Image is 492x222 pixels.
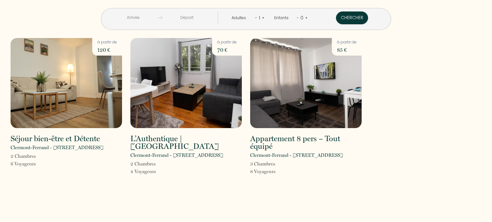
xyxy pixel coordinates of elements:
[297,15,299,21] a: -
[217,39,237,45] p: à partir de
[11,152,36,160] p: 2 Chambre
[250,38,362,128] img: rental-image
[255,15,257,21] a: -
[162,11,211,24] input: Départ
[130,151,223,159] p: Clermont-Ferrand - [STREET_ADDRESS]
[299,13,305,23] div: 0
[109,11,158,24] input: Arrivée
[11,144,103,151] p: Clermont-Ferrand - [STREET_ADDRESS]
[11,38,122,128] img: rental-image
[34,161,36,167] span: s
[158,15,162,20] img: guests
[11,135,100,142] h2: Séjour bien-être et Détente
[34,153,36,159] span: s
[154,161,156,167] span: s
[305,15,308,21] a: +
[250,135,362,150] h2: Appartement 8 pers – Tout équipé
[232,15,248,21] div: Adultes
[250,160,275,168] p: 3 Chambre
[97,45,117,54] p: 120 €
[154,169,156,174] span: s
[262,15,265,21] a: +
[337,39,357,45] p: à partir de
[11,160,36,168] p: 6 Voyageur
[257,13,262,23] div: 1
[97,39,117,45] p: à partir de
[250,151,343,159] p: Clermont-Ferrand - [STREET_ADDRESS]
[217,45,237,54] p: 70 €
[336,11,368,24] button: Chercher
[337,45,357,54] p: 85 €
[273,161,275,167] span: s
[130,38,242,128] img: rental-image
[130,160,156,168] p: 2 Chambre
[274,15,291,21] div: Enfants
[250,168,275,175] p: 8 Voyageur
[130,168,156,175] p: 4 Voyageur
[130,135,242,150] h2: L’Authentique | [GEOGRAPHIC_DATA]
[274,169,275,174] span: s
